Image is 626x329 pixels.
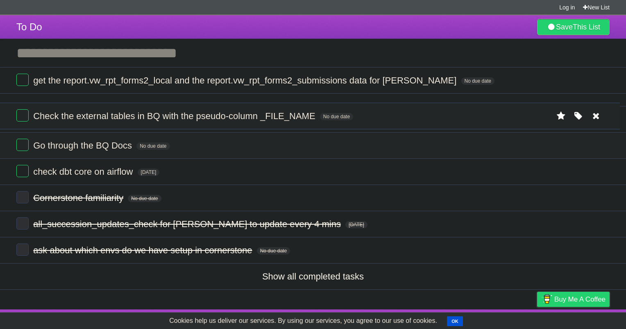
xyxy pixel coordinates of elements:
[33,193,125,203] span: Cornerstone familiarity
[136,142,170,150] span: No due date
[16,217,29,230] label: Done
[33,245,254,255] span: ask about which envs do we have setup in cornerstone
[537,19,610,35] a: SaveThis List
[33,219,343,229] span: all_succession_updates_check for [PERSON_NAME] to update every 4 mins
[16,21,42,32] span: To Do
[257,247,290,255] span: No due date
[16,74,29,86] label: Done
[526,311,548,327] a: Privacy
[455,311,488,327] a: Developers
[558,311,610,327] a: Suggest a feature
[128,195,161,202] span: No due date
[461,77,494,85] span: No due date
[499,311,517,327] a: Terms
[553,109,569,123] label: Star task
[320,113,353,120] span: No due date
[345,221,367,228] span: [DATE]
[537,292,610,307] a: Buy me a coffee
[33,111,317,121] span: Check the external tables in BQ with the pseudo-column _FILE_NAME
[33,140,134,151] span: Go through the BQ Docs
[138,169,160,176] span: [DATE]
[428,311,445,327] a: About
[447,316,463,326] button: OK
[16,139,29,151] label: Done
[554,292,606,306] span: Buy me a coffee
[16,165,29,177] label: Done
[161,313,445,329] span: Cookies help us deliver our services. By using our services, you agree to our use of cookies.
[16,191,29,203] label: Done
[33,167,135,177] span: check dbt core on airflow
[33,75,458,86] span: get the report.vw_rpt_forms2_local and the report.vw_rpt_forms2_submissions data for [PERSON_NAME]
[262,271,364,282] a: Show all completed tasks
[573,23,600,31] b: This List
[16,243,29,256] label: Done
[16,109,29,122] label: Done
[541,292,552,306] img: Buy me a coffee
